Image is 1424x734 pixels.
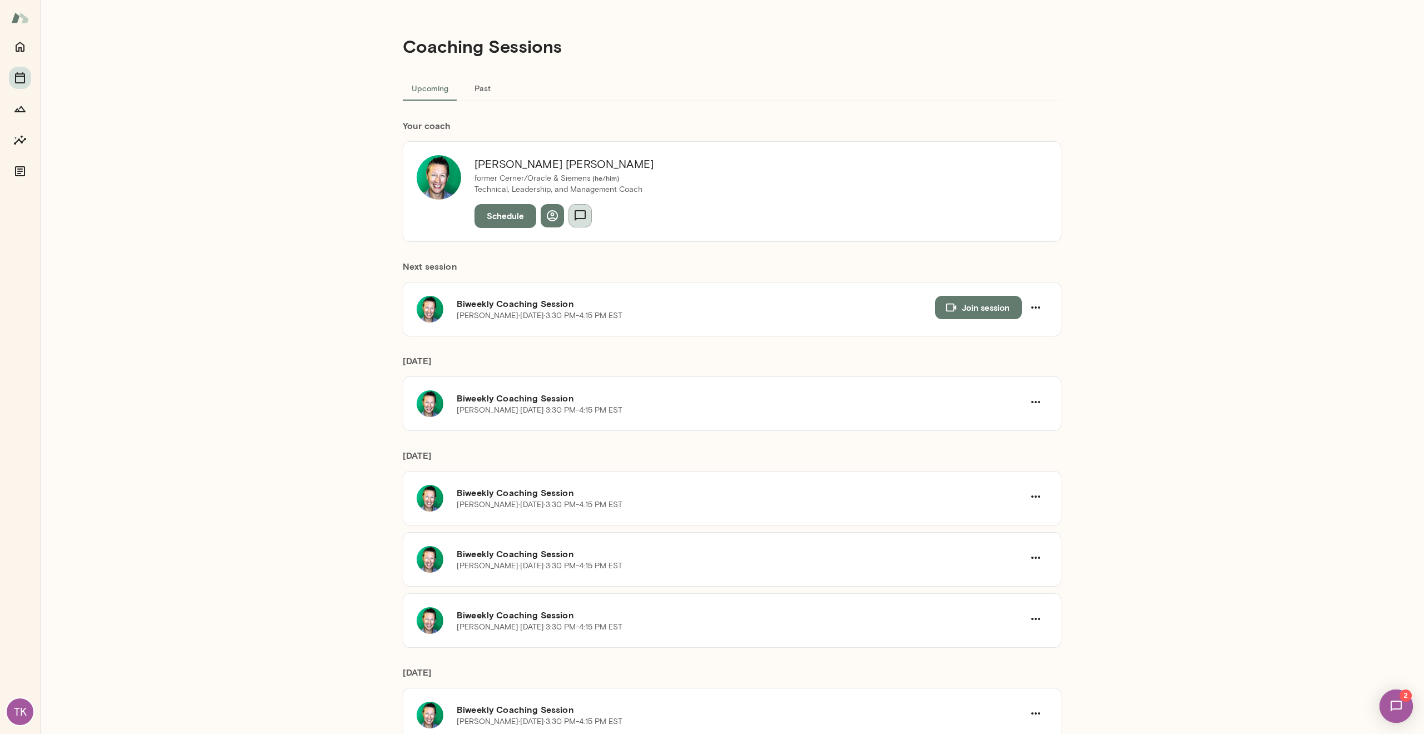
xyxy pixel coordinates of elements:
[403,354,1061,376] h6: [DATE]
[457,486,1024,499] h6: Biweekly Coaching Session
[9,36,31,58] button: Home
[9,98,31,120] button: Growth Plan
[568,204,592,227] button: Send message
[591,174,619,182] span: ( he/him )
[403,260,1061,282] h6: Next session
[474,204,536,227] button: Schedule
[403,75,1061,101] div: basic tabs example
[457,561,622,572] p: [PERSON_NAME] · [DATE] · 3:30 PM-4:15 PM EST
[403,75,457,101] button: Upcoming
[7,698,33,725] div: TK
[474,155,654,173] h6: [PERSON_NAME] [PERSON_NAME]
[457,310,622,321] p: [PERSON_NAME] · [DATE] · 3:30 PM-4:15 PM EST
[403,666,1061,688] h6: [DATE]
[457,703,1024,716] h6: Biweekly Coaching Session
[457,75,507,101] button: Past
[403,119,1061,132] h6: Your coach
[935,296,1022,319] button: Join session
[457,499,622,510] p: [PERSON_NAME] · [DATE] · 3:30 PM-4:15 PM EST
[474,184,654,195] p: Technical, Leadership, and Management Coach
[457,622,622,633] p: [PERSON_NAME] · [DATE] · 3:30 PM-4:15 PM EST
[9,129,31,151] button: Insights
[457,391,1024,405] h6: Biweekly Coaching Session
[457,716,622,727] p: [PERSON_NAME] · [DATE] · 3:30 PM-4:15 PM EST
[541,204,564,227] button: View profile
[403,449,1061,471] h6: [DATE]
[403,36,562,57] h4: Coaching Sessions
[9,160,31,182] button: Documents
[474,173,654,184] p: former Cerner/Oracle & Siemens
[417,155,461,200] img: Brian Lawrence
[457,405,622,416] p: [PERSON_NAME] · [DATE] · 3:30 PM-4:15 PM EST
[11,7,29,28] img: Mento
[457,297,935,310] h6: Biweekly Coaching Session
[9,67,31,89] button: Sessions
[457,608,1024,622] h6: Biweekly Coaching Session
[457,547,1024,561] h6: Biweekly Coaching Session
